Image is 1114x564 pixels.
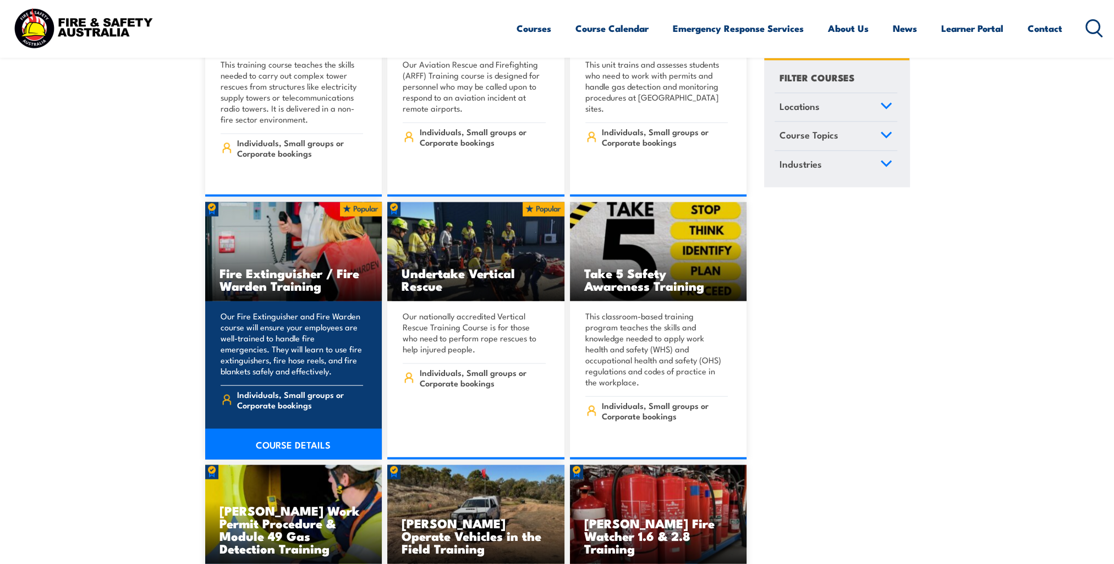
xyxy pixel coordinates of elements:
img: Undertake Vertical Rescue (1) [387,202,564,301]
a: Locations [775,93,897,121]
a: [PERSON_NAME] Work Permit Procedure & Module 49 Gas Detection Training [205,465,382,564]
a: Courses [517,14,551,43]
h4: FILTER COURSES [780,69,854,84]
p: This unit trains and assesses students who need to work with permits and handle gas detection and... [585,59,728,114]
h3: [PERSON_NAME] Fire Watcher 1.6 & 2.8 Training [584,517,733,555]
a: Undertake Vertical Rescue [387,202,564,301]
a: Emergency Response Services [673,14,804,43]
img: Santos Operate Vehicles in the Field training (1) [387,465,564,564]
h3: Fire Extinguisher / Fire Warden Training [219,267,368,292]
span: Industries [780,156,822,171]
span: Individuals, Small groups or Corporate bookings [420,367,546,388]
h3: Undertake Vertical Rescue [402,267,550,292]
h3: [PERSON_NAME] Operate Vehicles in the Field Training [402,517,550,555]
a: Course Calendar [575,14,649,43]
a: COURSE DETAILS [205,429,382,460]
img: Fire Extinguisher Fire Warden Training [205,202,382,301]
a: Course Topics [775,122,897,151]
a: [PERSON_NAME] Fire Watcher 1.6 & 2.8 Training [570,465,747,564]
a: [PERSON_NAME] Operate Vehicles in the Field Training [387,465,564,564]
p: Our Fire Extinguisher and Fire Warden course will ensure your employees are well-trained to handl... [221,311,364,377]
p: Our Aviation Rescue and Firefighting (ARFF) Training course is designed for personnel who may be ... [403,59,546,114]
p: This classroom-based training program teaches the skills and knowledge needed to apply work healt... [585,311,728,388]
a: Fire Extinguisher / Fire Warden Training [205,202,382,301]
a: About Us [828,14,869,43]
span: Locations [780,98,820,113]
span: Individuals, Small groups or Corporate bookings [237,137,363,158]
a: Contact [1028,14,1062,43]
p: This training course teaches the skills needed to carry out complex tower rescues from structures... [221,59,364,125]
span: Individuals, Small groups or Corporate bookings [237,389,363,410]
a: Industries [775,151,897,179]
a: News [893,14,917,43]
a: Learner Portal [941,14,1003,43]
h3: [PERSON_NAME] Work Permit Procedure & Module 49 Gas Detection Training [219,504,368,555]
span: Individuals, Small groups or Corporate bookings [420,126,546,147]
span: Course Topics [780,128,838,142]
h3: Take 5 Safety Awareness Training [584,267,733,292]
span: Individuals, Small groups or Corporate bookings [602,400,728,421]
span: Individuals, Small groups or Corporate bookings [602,126,728,147]
img: Santos Fire Watcher 1.6 & 2.8 [570,465,747,564]
img: Take 5 Safety Awareness Training [570,202,747,301]
img: Santos Work Permit Procedure & Module 49 Gas Detection Training (1) [205,465,382,564]
p: Our nationally accredited Vertical Rescue Training Course is for those who need to perform rope r... [403,311,546,355]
